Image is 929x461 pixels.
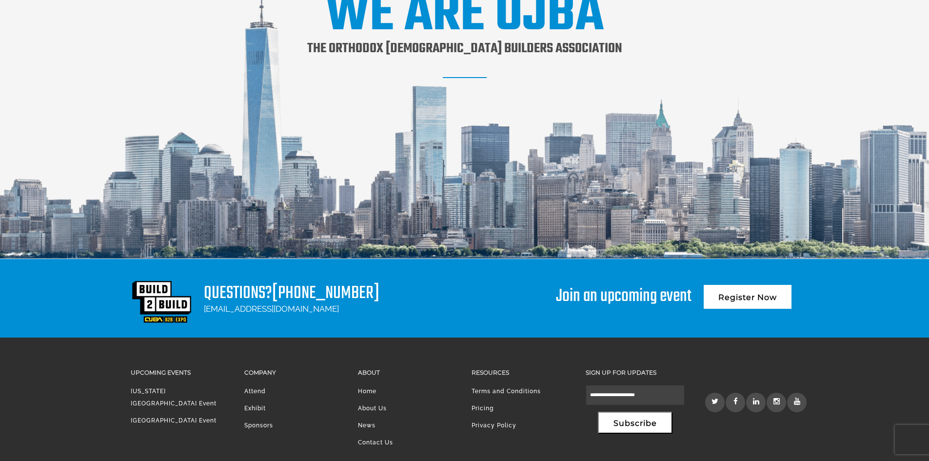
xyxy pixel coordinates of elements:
[472,388,541,395] a: Terms and Conditions
[13,119,178,140] input: Enter your email address
[358,388,376,395] a: Home
[472,405,494,412] a: Pricing
[244,405,266,412] a: Exhibit
[556,280,692,305] div: Join an upcoming event
[131,367,230,378] h3: Upcoming Events
[143,301,177,314] em: Submit
[598,412,672,434] button: Subscribe
[586,367,685,378] h3: Sign up for updates
[358,422,376,429] a: News
[160,5,183,28] div: Minimize live chat window
[204,285,379,302] h1: Questions?
[272,280,379,307] a: [PHONE_NUMBER]
[244,367,343,378] h3: Company
[358,405,387,412] a: About Us
[204,304,339,314] a: [EMAIL_ADDRESS][DOMAIN_NAME]
[358,439,393,446] a: Contact Us
[244,388,266,395] a: Attend
[13,90,178,112] input: Enter your last name
[131,417,217,424] a: [GEOGRAPHIC_DATA] Event
[472,422,516,429] a: Privacy Policy
[13,148,178,292] textarea: Type your message and click 'Submit'
[244,422,273,429] a: Sponsors
[51,55,164,67] div: Leave a message
[131,388,217,407] a: [US_STATE][GEOGRAPHIC_DATA] Event
[358,367,457,378] h3: About
[472,367,571,378] h3: Resources
[307,38,622,83] h1: The orthodox [DEMOGRAPHIC_DATA] builders association
[704,285,791,309] a: Register Now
